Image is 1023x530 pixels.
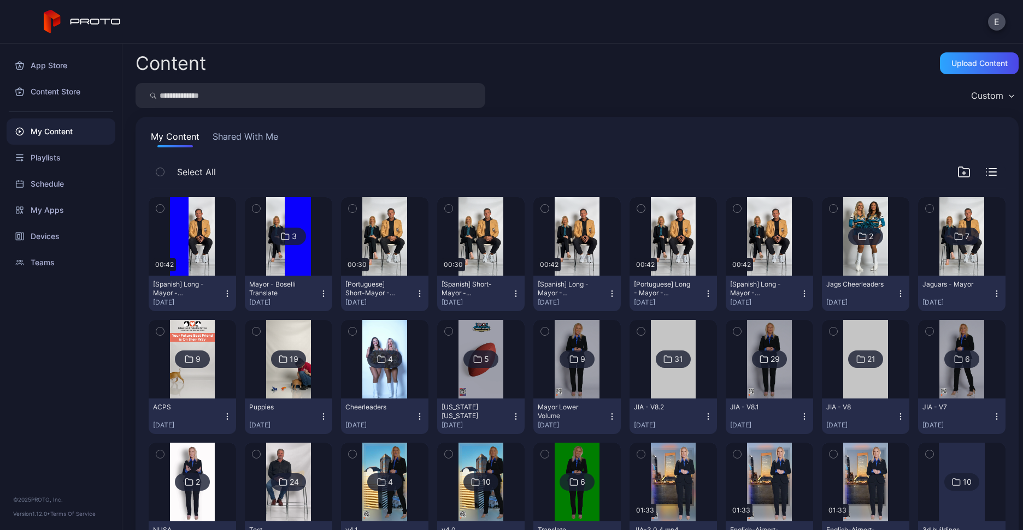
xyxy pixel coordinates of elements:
span: Select All [177,165,216,178]
div: Upload Content [951,59,1008,68]
button: [Spanish] Long - Mayor - [PERSON_NAME] Only.mp4[DATE] [149,276,236,311]
button: Upload Content [940,52,1019,74]
div: [DATE] [538,298,608,307]
div: JIA - V8 [826,403,886,412]
div: [DATE] [730,298,800,307]
button: Puppies[DATE] [245,398,332,434]
a: Teams [7,249,115,276]
button: [Portuguese] Short-Mayor - Boselli-footbal_v2(1)(1).mp4[DATE] [341,276,428,311]
div: 31 [674,354,683,364]
button: Jags Cheerleaders[DATE] [822,276,909,311]
button: [Spanish] Long - Mayor - Boselli_v2(2).mp4[DATE] [533,276,621,311]
button: [Portuguese] Long - Mayor - Boselli_v2(1).mp4[DATE] [630,276,717,311]
div: JIA - V7 [922,403,983,412]
div: [DATE] [826,421,896,430]
div: [Spanish] Long - Mayor - Boselli_v2(1).mp4 [730,280,790,297]
div: [DATE] [442,298,511,307]
div: [DATE] [345,421,415,430]
div: 2 [869,231,873,241]
div: [DATE] [249,298,319,307]
div: 3 [292,231,297,241]
a: Schedule [7,171,115,197]
div: JIA - V8.2 [634,403,694,412]
div: 10 [482,477,491,487]
button: E [988,13,1006,31]
div: 7 [965,231,969,241]
a: My Content [7,118,115,145]
a: Terms Of Service [50,510,96,517]
div: Mayor - Boselli Translate [249,280,309,297]
div: 19 [290,354,298,364]
div: [DATE] [922,298,992,307]
div: [DATE] [922,421,992,430]
div: © 2025 PROTO, Inc. [13,495,109,504]
div: [DATE] [634,298,704,307]
button: JIA - V8.1[DATE] [726,398,813,434]
div: Puppies [249,403,309,412]
div: Jaguars - Mayor [922,280,983,289]
div: [Spanish] Long - Mayor - Bosell - Boselli Only.mp4 [153,280,213,297]
div: 9 [196,354,201,364]
div: 4 [388,477,393,487]
a: My Apps [7,197,115,223]
div: [DATE] [826,298,896,307]
div: JIA - V8.1 [730,403,790,412]
div: [DATE] [249,421,319,430]
div: [DATE] [345,298,415,307]
button: Mayor - Boselli Translate[DATE] [245,276,332,311]
button: Mayor Lower Volume[DATE] [533,398,621,434]
button: Cheerleaders[DATE] [341,398,428,434]
div: Custom [971,90,1003,101]
div: Content [136,54,206,73]
div: 9 [580,354,585,364]
button: My Content [149,130,202,147]
div: 21 [867,354,875,364]
div: [Spanish] Long - Mayor - Boselli_v2(2).mp4 [538,280,598,297]
div: Cheerleaders [345,403,405,412]
div: [Portuguese] Long - Mayor - Boselli_v2(1).mp4 [634,280,694,297]
div: [DATE] [730,421,800,430]
div: 2 [196,477,200,487]
div: 6 [580,477,585,487]
div: 4 [388,354,393,364]
button: Shared With Me [210,130,280,147]
div: [DATE] [153,421,223,430]
div: Mayor Lower Volume [538,403,598,420]
div: 10 [963,477,972,487]
button: [Spanish] Long - Mayor - Boselli_v2(1).mp4[DATE] [726,276,813,311]
button: [Spanish] Short-Mayor - [PERSON_NAME]-footbal_v2(1)(1).mp4[DATE] [437,276,525,311]
div: 29 [771,354,780,364]
a: Playlists [7,145,115,171]
button: JIA - V8[DATE] [822,398,909,434]
div: [DATE] [153,298,223,307]
a: Content Store [7,79,115,105]
button: JIA - V7[DATE] [918,398,1006,434]
button: [US_STATE] [US_STATE][DATE] [437,398,525,434]
button: Custom [966,83,1019,108]
div: [Spanish] Short-Mayor - Boselli-footbal_v2(1)(1).mp4 [442,280,502,297]
div: ACPS [153,403,213,412]
div: Florida Georgia [442,403,502,420]
div: [DATE] [538,421,608,430]
span: Version 1.12.0 • [13,510,50,517]
button: ACPS[DATE] [149,398,236,434]
div: [Portuguese] Short-Mayor - Boselli-footbal_v2(1)(1).mp4 [345,280,405,297]
div: 6 [965,354,970,364]
a: Devices [7,223,115,249]
div: [DATE] [634,421,704,430]
a: App Store [7,52,115,79]
div: 5 [484,354,489,364]
div: 24 [290,477,299,487]
button: Jaguars - Mayor[DATE] [918,276,1006,311]
div: [DATE] [442,421,511,430]
div: Jags Cheerleaders [826,280,886,289]
button: JIA - V8.2[DATE] [630,398,717,434]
